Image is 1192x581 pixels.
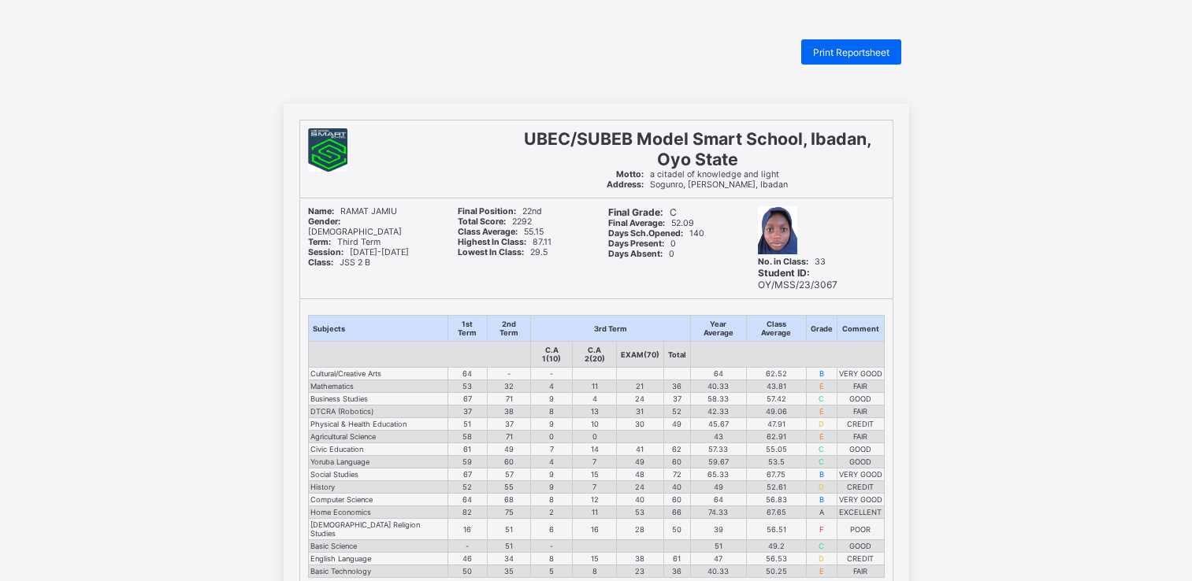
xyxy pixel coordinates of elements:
b: Name: [308,206,334,216]
td: 58.33 [690,393,746,405]
td: DTCRA (Robotics) [308,405,447,418]
td: E [806,565,837,578]
td: 7 [530,443,573,456]
td: 6 [530,519,573,540]
td: 67.75 [747,468,806,481]
td: FAIR [837,405,884,418]
td: GOOD [837,456,884,468]
span: 33 [758,257,826,267]
td: 55 [488,481,530,494]
td: 15 [573,553,617,565]
td: VERY GOOD [837,468,884,481]
td: 41 [616,443,663,456]
td: 64 [690,494,746,506]
td: 49.2 [747,540,806,553]
td: 8 [573,565,617,578]
td: History [308,481,447,494]
th: Class Average [747,316,806,342]
td: 7 [573,456,617,468]
td: C [806,443,837,456]
td: 36 [663,565,690,578]
td: Civic Education [308,443,447,456]
td: E [806,380,837,393]
td: 56.51 [747,519,806,540]
td: 15 [573,468,617,481]
td: 37 [488,418,530,431]
td: 47.91 [747,418,806,431]
td: 43.81 [747,380,806,393]
td: 61 [663,553,690,565]
th: 3rd Term [530,316,690,342]
td: 47 [690,553,746,565]
td: VERY GOOD [837,494,884,506]
td: 2 [530,506,573,519]
td: C [806,393,837,405]
td: 75 [488,506,530,519]
td: Mathematics [308,380,447,393]
td: 4 [573,393,617,405]
td: 49 [488,443,530,456]
td: FAIR [837,380,884,393]
th: 1st Term [447,316,488,342]
td: [DEMOGRAPHIC_DATA] Religion Studies [308,519,447,540]
td: - [488,368,530,380]
td: 51 [488,519,530,540]
td: B [806,494,837,506]
td: 45.67 [690,418,746,431]
td: - [447,540,488,553]
b: Highest In Class: [458,237,526,247]
td: 9 [530,418,573,431]
td: 56.83 [747,494,806,506]
td: 4 [530,380,573,393]
td: 67.65 [747,506,806,519]
span: 29.5 [458,247,548,257]
td: D [806,553,837,565]
b: Address: [607,179,644,190]
td: 42.33 [690,405,746,418]
td: CREDIT [837,418,884,431]
td: 60 [663,494,690,506]
td: 74.33 [690,506,746,519]
b: Total Score: [458,216,506,227]
td: 32 [488,380,530,393]
th: Subjects [308,316,447,342]
b: Student ID: [758,267,810,279]
td: Social Studies [308,468,447,481]
td: 65.33 [690,468,746,481]
td: 49 [616,456,663,468]
span: Sogunro, [PERSON_NAME], Ibadan [607,179,788,190]
td: 43 [690,431,746,443]
span: 0 [608,249,674,259]
th: Year Average [690,316,746,342]
span: 22nd [458,206,542,216]
td: 38 [616,553,663,565]
td: 67 [447,468,488,481]
td: Physical & Health Education [308,418,447,431]
td: 51 [488,540,530,553]
td: 36 [663,380,690,393]
td: 14 [573,443,617,456]
b: Final Position: [458,206,516,216]
td: 50.25 [747,565,806,578]
td: 53.5 [747,456,806,468]
td: 28 [616,519,663,540]
td: C [806,540,837,553]
td: English Language [308,553,447,565]
td: Computer Science [308,494,447,506]
td: 35 [488,565,530,578]
b: Class Average: [458,227,518,237]
td: 40.33 [690,565,746,578]
td: 66 [663,506,690,519]
td: 71 [488,393,530,405]
td: 13 [573,405,617,418]
td: CREDIT [837,553,884,565]
td: VERY GOOD [837,368,884,380]
td: Home Economics [308,506,447,519]
td: 8 [530,553,573,565]
td: 49 [690,481,746,494]
td: 49.06 [747,405,806,418]
td: 23 [616,565,663,578]
span: 52.09 [608,218,694,228]
td: 16 [573,519,617,540]
span: 0 [608,239,676,249]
